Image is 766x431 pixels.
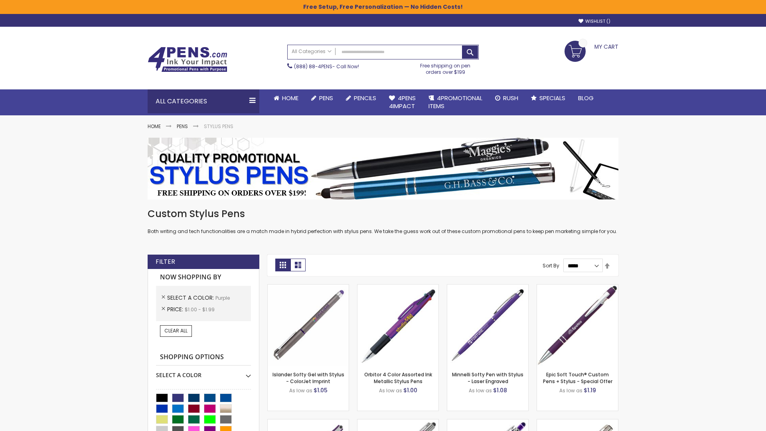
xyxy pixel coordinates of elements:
[403,386,417,394] span: $1.00
[268,285,349,366] img: Islander Softy Gel with Stylus - ColorJet Imprint-Purple
[275,259,290,271] strong: Grid
[267,89,305,107] a: Home
[156,349,251,366] strong: Shopping Options
[340,89,383,107] a: Pencils
[543,371,612,384] a: Epic Soft Touch® Custom Pens + Stylus - Special Offer
[543,262,559,269] label: Sort By
[412,59,479,75] div: Free shipping on pen orders over $199
[537,284,618,291] a: 4P-MS8B-Purple
[282,94,298,102] span: Home
[148,208,618,235] div: Both writing and tech functionalities are a match made in hybrid perfection with stylus pens. We ...
[357,284,438,291] a: Orbitor 4 Color Assorted Ink Metallic Stylus Pens-Purple
[148,89,259,113] div: All Categories
[156,257,175,266] strong: Filter
[148,208,618,220] h1: Custom Stylus Pens
[572,89,600,107] a: Blog
[148,138,618,200] img: Stylus Pens
[319,94,333,102] span: Pens
[489,89,525,107] a: Rush
[294,63,359,70] span: - Call Now!
[469,387,492,394] span: As low as
[160,325,192,336] a: Clear All
[559,387,582,394] span: As low as
[525,89,572,107] a: Specials
[389,94,416,110] span: 4Pens 4impact
[379,387,402,394] span: As low as
[204,123,233,130] strong: Stylus Pens
[537,285,618,366] img: 4P-MS8B-Purple
[268,284,349,291] a: Islander Softy Gel with Stylus - ColorJet Imprint-Purple
[272,371,344,384] a: Islander Softy Gel with Stylus - ColorJet Imprint
[314,386,328,394] span: $1.05
[292,48,332,55] span: All Categories
[447,285,528,366] img: Minnelli Softy Pen with Stylus - Laser Engraved-Purple
[167,294,215,302] span: Select A Color
[167,305,185,313] span: Price
[148,47,227,72] img: 4Pens Custom Pens and Promotional Products
[305,89,340,107] a: Pens
[364,371,432,384] a: Orbitor 4 Color Assorted Ink Metallic Stylus Pens
[537,419,618,426] a: Tres-Chic Touch Pen - Standard Laser-Purple
[148,123,161,130] a: Home
[578,18,610,24] a: Wishlist
[156,366,251,379] div: Select A Color
[215,295,230,301] span: Purple
[452,371,523,384] a: Minnelli Softy Pen with Stylus - Laser Engraved
[354,94,376,102] span: Pencils
[289,387,312,394] span: As low as
[584,386,596,394] span: $1.19
[539,94,565,102] span: Specials
[164,327,188,334] span: Clear All
[288,45,336,58] a: All Categories
[422,89,489,115] a: 4PROMOTIONALITEMS
[156,269,251,286] strong: Now Shopping by
[185,306,215,313] span: $1.00 - $1.99
[357,419,438,426] a: Tres-Chic with Stylus Metal Pen - Standard Laser-Purple
[447,284,528,291] a: Minnelli Softy Pen with Stylus - Laser Engraved-Purple
[503,94,518,102] span: Rush
[447,419,528,426] a: Phoenix Softy with Stylus Pen - Laser-Purple
[493,386,507,394] span: $1.08
[357,285,438,366] img: Orbitor 4 Color Assorted Ink Metallic Stylus Pens-Purple
[177,123,188,130] a: Pens
[428,94,482,110] span: 4PROMOTIONAL ITEMS
[268,419,349,426] a: Avendale Velvet Touch Stylus Gel Pen-Purple
[383,89,422,115] a: 4Pens4impact
[294,63,332,70] a: (888) 88-4PENS
[578,94,594,102] span: Blog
